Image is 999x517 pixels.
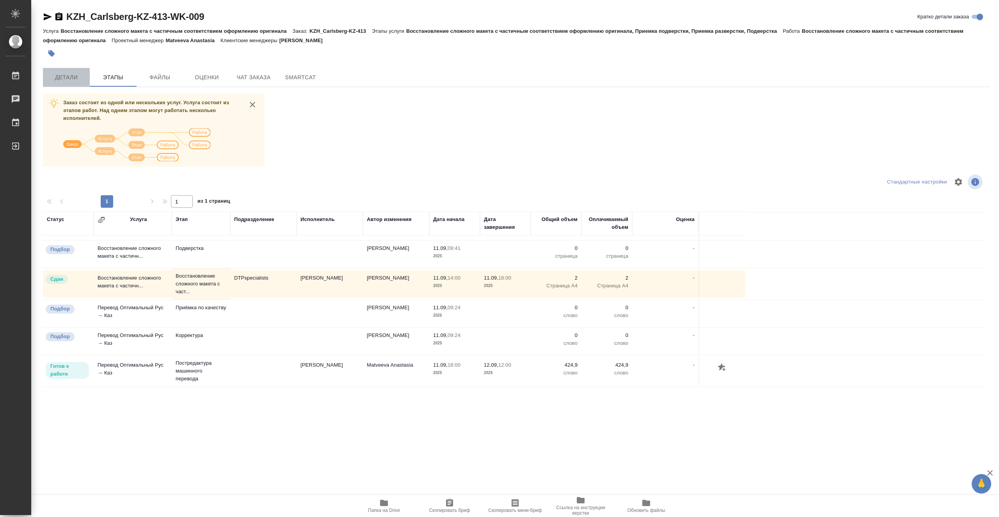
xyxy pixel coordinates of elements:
[585,339,628,347] p: слово
[309,28,372,34] p: KZH_Carlsberg-KZ-413
[47,216,64,223] div: Статус
[48,73,85,82] span: Детали
[54,12,64,21] button: Скопировать ссылку
[448,362,460,368] p: 18:00
[94,328,172,355] td: Перевод Оптимальный Рус → Каз
[535,361,578,369] p: 424,9
[972,474,991,494] button: 🙏
[176,244,226,252] p: Подверстка
[363,300,429,327] td: [PERSON_NAME]
[917,13,969,21] span: Кратко детали заказа
[542,216,578,223] div: Общий объем
[94,300,172,327] td: Перевод Оптимальный Рус → Каз
[112,37,165,43] p: Проектный менеджер
[43,45,60,62] button: Добавить тэг
[585,332,628,339] p: 0
[60,28,292,34] p: Восстановление сложного макета с частичным соответствием оформлению оригинала
[693,245,695,251] a: -
[300,216,335,223] div: Исполнитель
[949,173,968,191] span: Настроить таблицу
[176,272,226,296] p: Восстановление сложного макета с част...
[50,246,70,253] p: Подбор
[783,28,802,34] p: Работа
[585,282,628,290] p: Страница А4
[188,73,226,82] span: Оценки
[98,216,105,224] button: Сгруппировать
[585,361,628,369] p: 424,9
[968,175,984,189] span: Посмотреть информацию
[433,275,448,281] p: 11.09,
[693,362,695,368] a: -
[433,332,448,338] p: 11.09,
[484,282,527,290] p: 2025
[535,332,578,339] p: 0
[433,362,448,368] p: 11.09,
[693,305,695,310] a: -
[234,216,274,223] div: Подразделение
[235,73,272,82] span: Чат заказа
[220,37,279,43] p: Клиентские менеджеры
[247,99,258,111] button: close
[585,312,628,319] p: слово
[50,305,70,313] p: Подбор
[406,28,783,34] p: Восстановление сложного макета с частичным соответствием оформлению оригинала, Приемка подверстки...
[585,304,628,312] p: 0
[484,216,527,231] div: Дата завершения
[94,73,132,82] span: Этапы
[433,245,448,251] p: 11.09,
[585,216,628,231] div: Оплачиваемый объем
[372,28,406,34] p: Этапы услуги
[43,28,60,34] p: Услуга
[297,270,363,298] td: [PERSON_NAME]
[716,361,729,374] button: Добавить оценку
[50,275,63,283] p: Сдан
[176,216,188,223] div: Этап
[176,359,226,383] p: Постредактура машинного перевода
[433,216,464,223] div: Дата начала
[448,245,460,251] p: 09:41
[448,305,460,310] p: 09:24
[535,339,578,347] p: слово
[535,274,578,282] p: 2
[282,73,319,82] span: SmartCat
[230,270,297,298] td: DTPspecialists
[484,362,498,368] p: 12.09,
[676,216,695,223] div: Оценка
[484,369,527,377] p: 2025
[66,11,204,22] a: KZH_Carlsberg-KZ-413-WK-009
[197,196,230,208] span: из 1 страниц
[535,282,578,290] p: Страница А4
[94,357,172,385] td: Перевод Оптимальный Рус → Каз
[367,216,411,223] div: Автор изменения
[141,73,179,82] span: Файлы
[176,332,226,339] p: Корректура
[130,216,147,223] div: Услуга
[43,12,52,21] button: Скопировать ссылку для ЯМессенджера
[433,252,476,260] p: 2025
[498,275,511,281] p: 18:00
[363,241,429,268] td: [PERSON_NAME]
[535,244,578,252] p: 0
[585,252,628,260] p: страница
[448,275,460,281] p: 14:00
[433,369,476,377] p: 2025
[693,332,695,338] a: -
[363,270,429,298] td: [PERSON_NAME]
[279,37,329,43] p: [PERSON_NAME]
[94,270,172,298] td: Восстановление сложного макета с частичн...
[448,332,460,338] p: 09:24
[585,274,628,282] p: 2
[63,100,229,121] span: Заказ состоит из одной или нескольких услуг. Услуга состоит из этапов работ. Над одним этапом мог...
[693,275,695,281] a: -
[433,305,448,310] p: 11.09,
[50,333,70,341] p: Подбор
[176,304,226,312] p: Приёмка по качеству
[535,369,578,377] p: слово
[94,241,172,268] td: Восстановление сложного макета с частичн...
[433,282,476,290] p: 2025
[50,362,84,378] p: Готов к работе
[498,362,511,368] p: 12:00
[535,304,578,312] p: 0
[165,37,220,43] p: Matveeva Anastasia
[535,252,578,260] p: страница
